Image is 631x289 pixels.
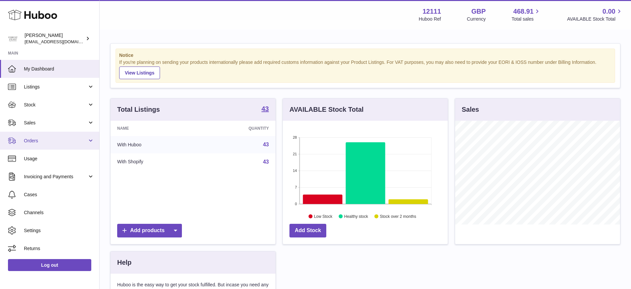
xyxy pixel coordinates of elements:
span: Usage [24,156,94,162]
span: Settings [24,227,94,234]
span: Total sales [512,16,541,22]
span: Invoicing and Payments [24,174,87,180]
a: 0.00 AVAILABLE Stock Total [567,7,623,22]
span: My Dashboard [24,66,94,72]
a: 468.91 Total sales [512,7,541,22]
h3: Sales [462,105,479,114]
th: Quantity [199,121,276,136]
text: 7 [295,185,297,189]
span: Sales [24,120,87,126]
span: 468.91 [513,7,533,16]
span: Listings [24,84,87,90]
a: View Listings [119,67,160,79]
a: 43 [263,159,269,165]
span: [EMAIL_ADDRESS][DOMAIN_NAME] [25,39,98,44]
div: If you're planning on sending your products internationally please add required customs informati... [119,59,611,79]
span: Cases [24,192,94,198]
td: With Shopify [111,153,199,171]
a: Add products [117,224,182,237]
span: 0.00 [602,7,615,16]
h3: Help [117,258,131,267]
div: [PERSON_NAME] [25,32,84,45]
span: Channels [24,210,94,216]
span: Stock [24,102,87,108]
span: Returns [24,245,94,252]
a: 43 [262,105,269,113]
strong: 43 [262,105,269,112]
h3: AVAILABLE Stock Total [289,105,363,114]
a: Log out [8,259,91,271]
a: 43 [263,142,269,147]
text: 21 [293,152,297,156]
a: Add Stock [289,224,326,237]
text: Stock over 2 months [380,214,416,218]
text: Low Stock [314,214,333,218]
strong: Notice [119,52,611,59]
th: Name [111,121,199,136]
span: AVAILABLE Stock Total [567,16,623,22]
text: Healthy stock [344,214,368,218]
span: Orders [24,138,87,144]
text: 28 [293,135,297,139]
div: Currency [467,16,486,22]
text: 14 [293,169,297,173]
td: With Huboo [111,136,199,153]
strong: GBP [471,7,486,16]
strong: 12111 [423,7,441,16]
div: Huboo Ref [419,16,441,22]
h3: Total Listings [117,105,160,114]
img: bronaghc@forestfeast.com [8,34,18,44]
text: 0 [295,202,297,206]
